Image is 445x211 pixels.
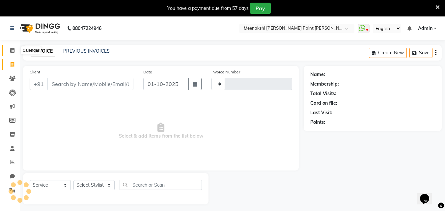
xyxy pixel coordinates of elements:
button: Create New [369,48,407,58]
span: Admin [418,25,432,32]
label: Client [30,69,40,75]
img: logo [17,19,62,38]
span: Select & add items from the list below [30,98,292,164]
div: You have a payment due from 57 days [167,5,249,12]
div: Points: [310,119,325,126]
div: Membership: [310,81,339,88]
button: Save [409,48,432,58]
button: +91 [30,78,48,90]
iframe: chat widget [417,185,438,204]
b: 08047224946 [72,19,101,38]
div: Last Visit: [310,109,332,116]
label: Date [143,69,152,75]
label: Invoice Number [211,69,240,75]
div: Calendar [21,46,41,54]
div: Total Visits: [310,90,336,97]
a: PREVIOUS INVOICES [63,48,110,54]
input: Search by Name/Mobile/Email/Code [47,78,133,90]
div: Card on file: [310,100,337,107]
button: Pay [250,3,271,14]
input: Search or Scan [120,180,202,190]
div: Name: [310,71,325,78]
